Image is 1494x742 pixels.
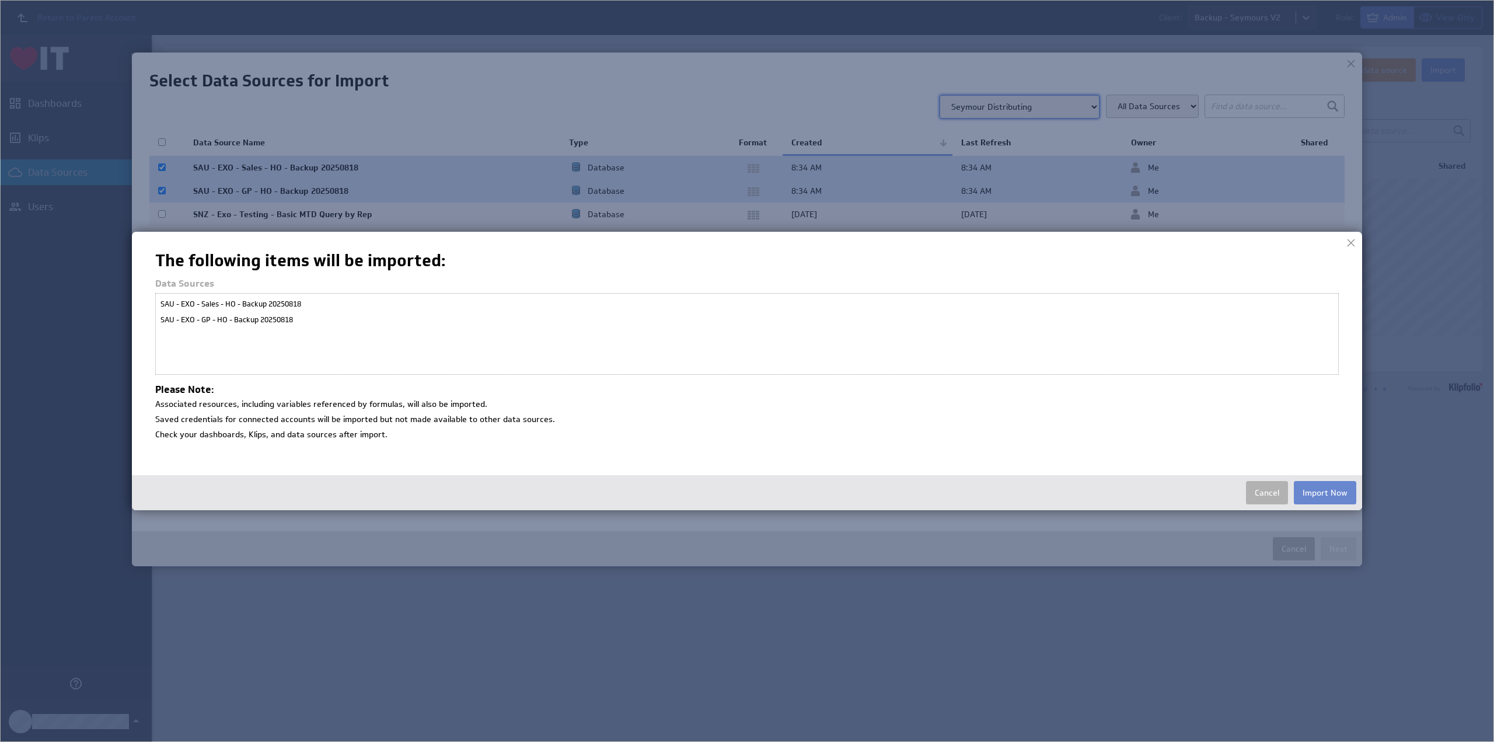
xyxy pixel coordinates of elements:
li: Associated resources, including variables referenced by formulas, will also be imported. [155,395,1339,410]
li: Saved credentials for connected accounts will be imported but not made available to other data so... [155,410,1339,426]
button: Import Now [1294,481,1356,504]
div: SAU - EXO - Sales - HO - Backup 20250818 [158,296,1336,312]
div: SAU - EXO - GP - HO - Backup 20250818 [158,312,1336,328]
button: Cancel [1246,481,1288,504]
div: Data Sources [155,278,1339,293]
h1: The following items will be imported: [155,255,1339,267]
h4: Please Note: [155,384,1339,396]
li: Check your dashboards, Klips, and data sources after import. [155,426,1339,441]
